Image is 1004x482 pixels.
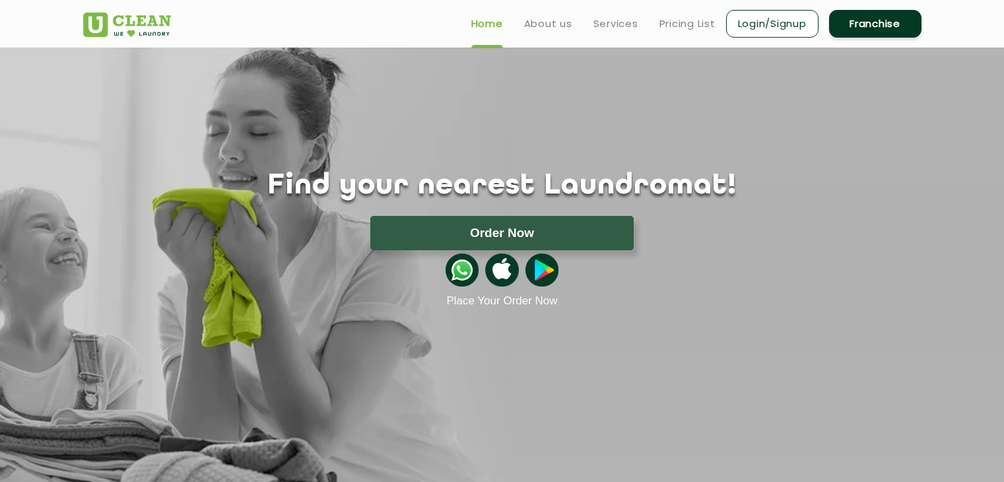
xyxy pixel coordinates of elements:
img: UClean Laundry and Dry Cleaning [83,13,171,37]
a: Pricing List [659,16,716,32]
a: Home [471,16,503,32]
a: Login/Signup [726,10,819,38]
a: Services [593,16,638,32]
a: Place Your Order Now [446,294,557,308]
h1: Find your nearest Laundromat! [73,170,931,203]
img: whatsappicon.png [446,254,479,287]
button: Order Now [370,216,634,250]
img: apple-icon.png [485,254,518,287]
a: Franchise [829,10,921,38]
img: playstoreicon.png [525,254,558,287]
a: About us [524,16,572,32]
